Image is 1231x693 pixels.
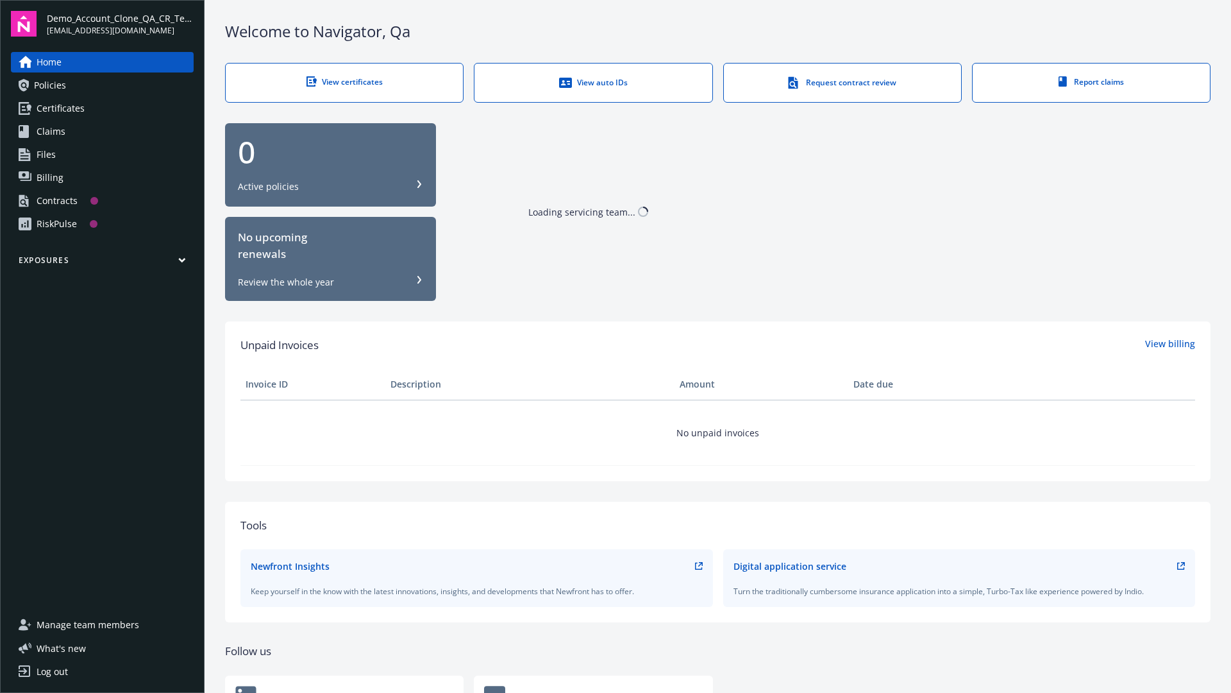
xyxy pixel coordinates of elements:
div: RiskPulse [37,214,77,234]
th: Date due [848,369,993,400]
div: Report claims [998,76,1184,87]
a: Report claims [972,63,1210,103]
span: Demo_Account_Clone_QA_CR_Tests_Prospect [47,12,194,25]
div: Tools [240,517,1195,534]
div: Turn the traditionally cumbersome insurance application into a simple, Turbo-Tax like experience ... [733,586,1185,597]
span: What ' s new [37,642,86,655]
div: No upcoming renewals [238,229,423,263]
button: No upcomingrenewalsReview the whole year [225,217,436,301]
img: navigator-logo.svg [11,11,37,37]
span: Unpaid Invoices [240,337,319,354]
a: Certificates [11,98,194,119]
button: What's new [11,642,106,655]
span: Certificates [37,98,85,119]
button: 0Active policies [225,123,436,207]
a: Files [11,144,194,165]
a: Contracts [11,191,194,211]
span: Policies [34,75,66,96]
div: View auto IDs [500,76,686,89]
div: Follow us [225,643,1210,660]
div: Loading servicing team... [528,205,635,219]
span: Claims [37,121,65,142]
div: View certificates [251,76,437,87]
div: Request contract review [749,76,935,89]
div: Contracts [37,191,78,211]
a: View certificates [225,63,464,103]
div: Active policies [238,180,299,193]
a: Manage team members [11,615,194,635]
a: View auto IDs [474,63,712,103]
span: [EMAIL_ADDRESS][DOMAIN_NAME] [47,25,194,37]
span: Billing [37,167,63,188]
div: 0 [238,137,423,167]
span: Manage team members [37,615,139,635]
div: Welcome to Navigator , Qa [225,21,1210,42]
span: Files [37,144,56,165]
a: Claims [11,121,194,142]
button: Exposures [11,255,194,271]
a: Policies [11,75,194,96]
div: Log out [37,662,68,682]
span: Home [37,52,62,73]
a: Billing [11,167,194,188]
div: Newfront Insights [251,560,330,573]
th: Description [385,369,674,400]
button: Demo_Account_Clone_QA_CR_Tests_Prospect[EMAIL_ADDRESS][DOMAIN_NAME] [47,11,194,37]
a: Request contract review [723,63,962,103]
td: No unpaid invoices [240,400,1195,465]
a: RiskPulse [11,214,194,234]
th: Invoice ID [240,369,385,400]
div: Review the whole year [238,276,334,289]
th: Amount [674,369,848,400]
div: Keep yourself in the know with the latest innovations, insights, and developments that Newfront h... [251,586,703,597]
div: Digital application service [733,560,846,573]
a: View billing [1145,337,1195,354]
a: Home [11,52,194,73]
